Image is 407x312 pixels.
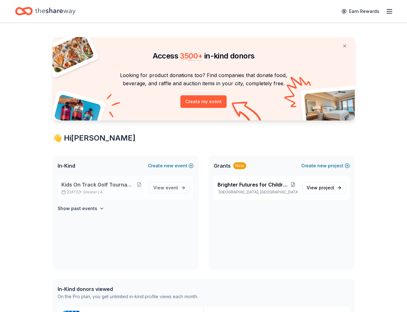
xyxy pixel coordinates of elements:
[53,133,355,143] div: 👋 Hi [PERSON_NAME]
[218,190,297,195] p: [GEOGRAPHIC_DATA], [GEOGRAPHIC_DATA]
[58,205,104,212] button: Show past events
[180,95,227,108] button: Create my event
[148,162,194,170] button: Createnewevent
[233,162,246,169] div: New
[307,184,334,192] span: View
[319,185,334,190] span: project
[153,51,255,60] span: Access in-kind donors
[61,190,144,195] p: [DATE] •
[58,285,198,293] div: In-Kind donors viewed
[83,190,103,195] span: Greater LA
[45,33,94,74] img: Pizza
[58,293,198,300] div: On the Pro plan, you get unlimited in-kind profile views each month.
[214,162,231,170] span: Grants
[58,205,97,212] h4: Show past events
[301,162,350,170] button: Createnewproject
[317,162,327,170] span: new
[15,4,76,19] a: Home
[149,182,190,193] a: View event
[153,184,178,192] span: View
[302,182,346,193] a: View project
[60,71,347,88] p: Looking for product donations too? Find companies that donate food, beverage, and raffle and auct...
[218,181,289,188] span: Brighter Futures for Children of Prisoners
[164,162,173,170] span: new
[58,162,75,170] span: In-Kind
[166,185,178,190] span: event
[180,51,202,60] span: 3500 +
[232,102,263,125] img: Curvy arrow
[338,6,383,17] a: Earn Rewards
[61,181,134,188] span: Kids On Track Golf Tournament 2025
